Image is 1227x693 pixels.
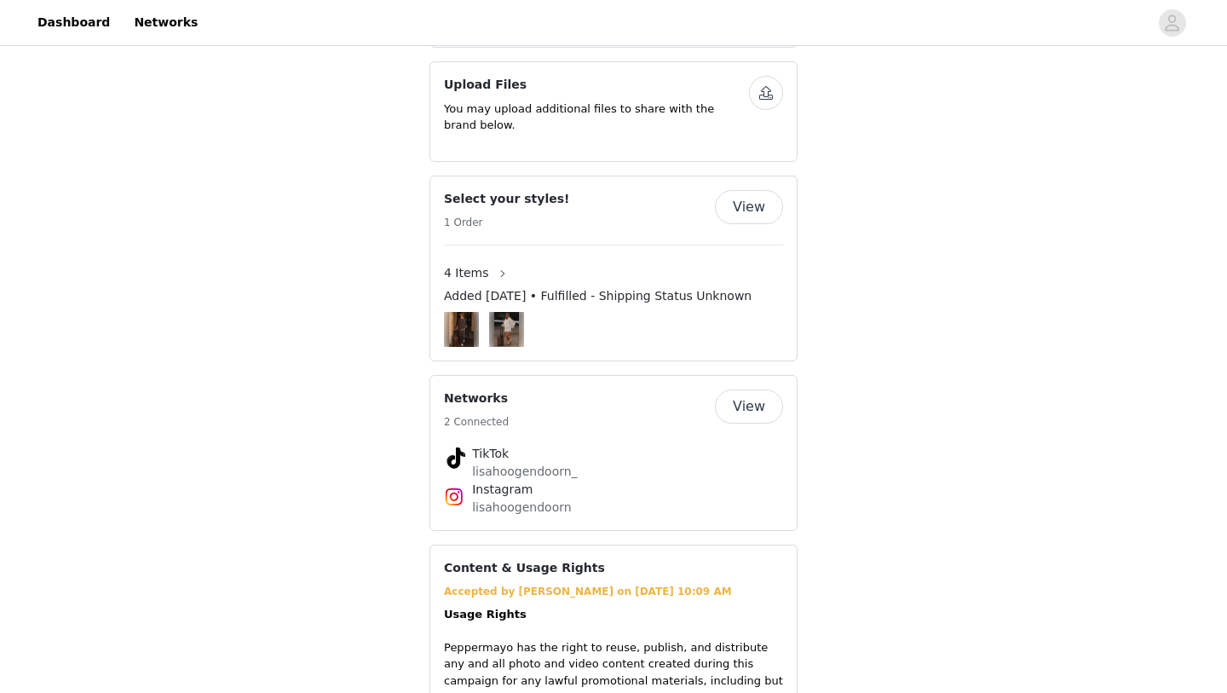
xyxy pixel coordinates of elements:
p: You may upload additional files to share with the brand below. [444,101,749,134]
span: 4 Items [444,264,489,282]
a: Networks [124,3,208,42]
button: View [715,390,783,424]
div: Networks [429,375,798,531]
button: View [715,190,783,224]
h4: Instagram [472,481,755,499]
h4: Networks [444,390,509,407]
a: Dashboard [27,3,120,42]
h5: 2 Connected [444,414,509,430]
h4: Content & Usage Rights [444,559,605,577]
div: Accepted by [PERSON_NAME] on [DATE] 10:09 AM [444,584,783,599]
img: Image Background Blur [489,308,524,351]
p: lisahoogendoorn [472,499,755,517]
strong: Usage Rights [444,608,527,621]
h4: Upload Files [444,76,749,94]
h5: 1 Order [444,215,569,230]
h4: Select your styles! [444,190,569,208]
h4: TikTok [472,445,755,463]
img: Instagram Icon [444,487,464,507]
div: Select your styles! [429,176,798,361]
img: Signature Sweatpants - Charcoal [449,312,475,347]
p: lisahoogendoorn_ [472,463,755,481]
span: Added [DATE] • Fulfilled - Shipping Status Unknown [444,287,752,305]
img: Signature Double Zip Up Hoodie - Grey [494,312,520,347]
div: avatar [1164,9,1180,37]
img: Image Background Blur [444,308,479,351]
